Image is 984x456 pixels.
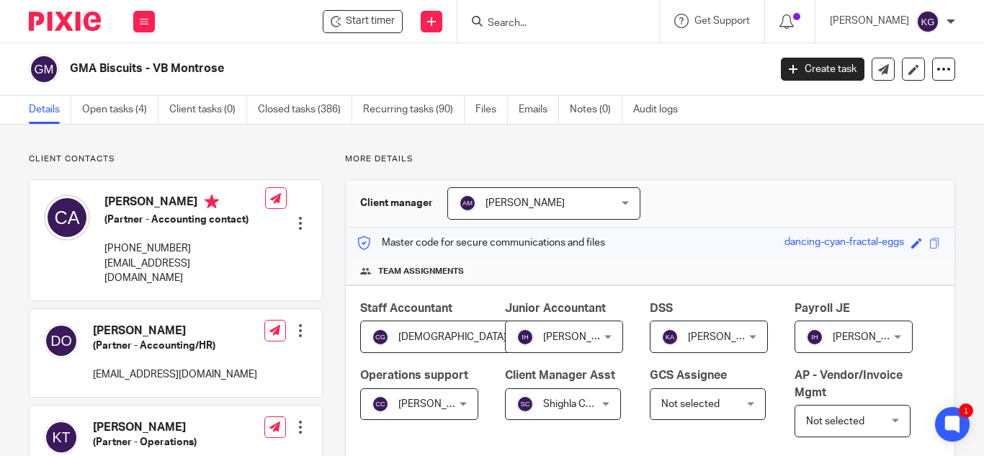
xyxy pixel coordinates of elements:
a: Details [29,96,71,124]
a: Files [475,96,508,124]
a: Emails [519,96,559,124]
a: Closed tasks (386) [258,96,352,124]
h5: (Partner - Operations) [93,435,257,450]
img: svg%3E [916,10,939,33]
span: Start timer [346,14,395,29]
span: Payroll JE [795,303,850,314]
span: Shighla Childers [543,399,616,409]
img: svg%3E [44,323,79,358]
span: Get Support [694,16,750,26]
h4: [PERSON_NAME] [93,323,257,339]
h3: Client manager [360,196,433,210]
img: svg%3E [806,328,823,346]
span: AP - Vendor/Invoice Mgmt [795,370,903,398]
span: Staff Accountant [360,303,452,314]
span: Operations support [360,370,468,381]
span: Not selected [806,416,864,426]
img: Pixie [29,12,101,31]
img: svg%3E [372,395,389,413]
span: Not selected [661,399,720,409]
span: Client Manager Asst [505,370,615,381]
span: [PERSON_NAME] [833,332,912,342]
span: [PERSON_NAME] [543,332,622,342]
span: [PERSON_NAME] [398,399,478,409]
p: Master code for secure communications and files [357,236,605,250]
span: Team assignments [378,266,464,277]
span: DSS [650,303,673,314]
p: [EMAIL_ADDRESS][DOMAIN_NAME] [93,367,257,382]
img: svg%3E [516,328,534,346]
img: svg%3E [661,328,679,346]
input: Search [486,17,616,30]
a: Notes (0) [570,96,622,124]
a: Audit logs [633,96,689,124]
p: [PHONE_NUMBER] [104,241,265,256]
h4: [PERSON_NAME] [93,420,257,435]
span: [PERSON_NAME] [688,332,767,342]
h2: GMA Biscuits - VB Montrose [70,61,622,76]
a: Recurring tasks (90) [363,96,465,124]
h4: [PERSON_NAME] [104,195,265,213]
img: svg%3E [44,195,90,241]
p: Client contacts [29,153,323,165]
p: More details [345,153,955,165]
div: 1 [959,403,973,418]
span: Junior Accountant [505,303,606,314]
div: dancing-cyan-fractal-eggs [784,235,904,251]
img: svg%3E [459,195,476,212]
img: svg%3E [516,395,534,413]
span: [DEMOGRAPHIC_DATA][PERSON_NAME] [398,332,586,342]
img: svg%3E [44,420,79,455]
img: svg%3E [29,54,59,84]
p: [EMAIL_ADDRESS][DOMAIN_NAME] [104,256,265,286]
a: Client tasks (0) [169,96,247,124]
a: Create task [781,58,864,81]
a: Open tasks (4) [82,96,158,124]
h5: (Partner - Accounting/HR) [93,339,257,353]
div: GMA Biscuits - VB Montrose [323,10,403,33]
span: GCS Assignee [650,370,727,381]
h5: (Partner - Accounting contact) [104,213,265,227]
p: [PERSON_NAME] [830,14,909,28]
img: svg%3E [372,328,389,346]
span: [PERSON_NAME] [486,198,565,208]
i: Primary [205,195,219,209]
